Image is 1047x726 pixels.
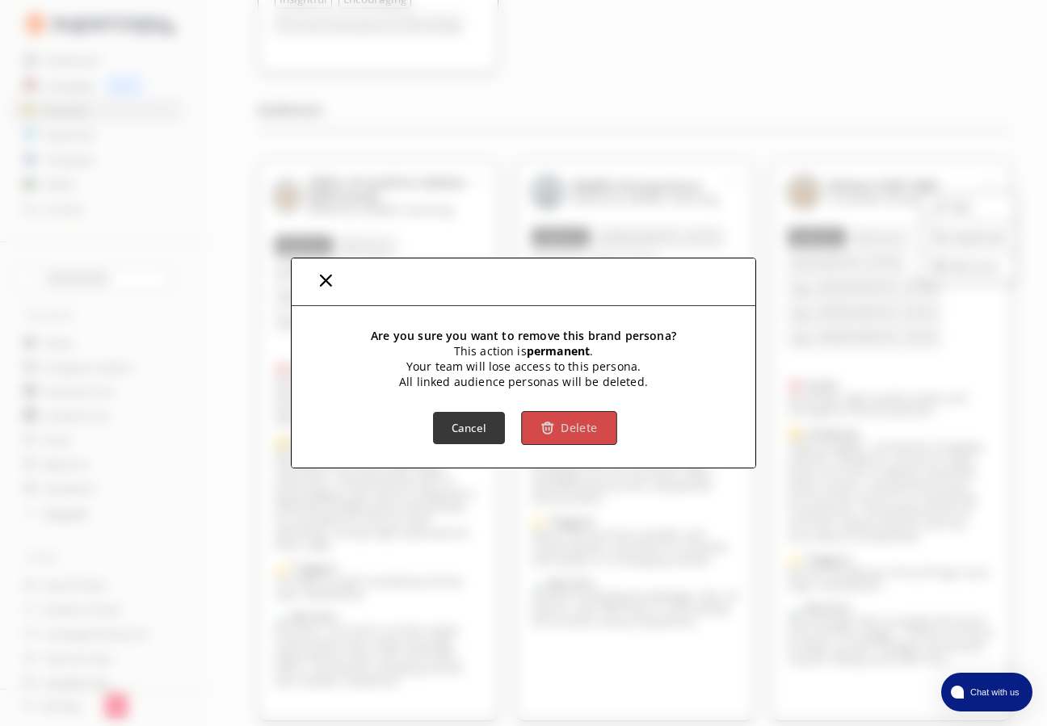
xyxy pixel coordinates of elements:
strong: permanent [527,343,590,359]
button: Delete [521,411,616,445]
b: Are you sure you want to remove this brand persona? [371,329,676,388]
span: Your team will lose access to this persona. [371,360,676,373]
b: Delete [561,420,597,435]
button: atlas-launcher [941,673,1032,711]
span: This action is . [371,345,676,358]
b: Cancel [452,421,486,435]
span: All linked audience personas will be deleted. [371,376,676,388]
img: Close [316,271,335,290]
button: Close [316,271,335,293]
button: Cancel [433,412,505,444]
span: Chat with us [964,686,1023,699]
